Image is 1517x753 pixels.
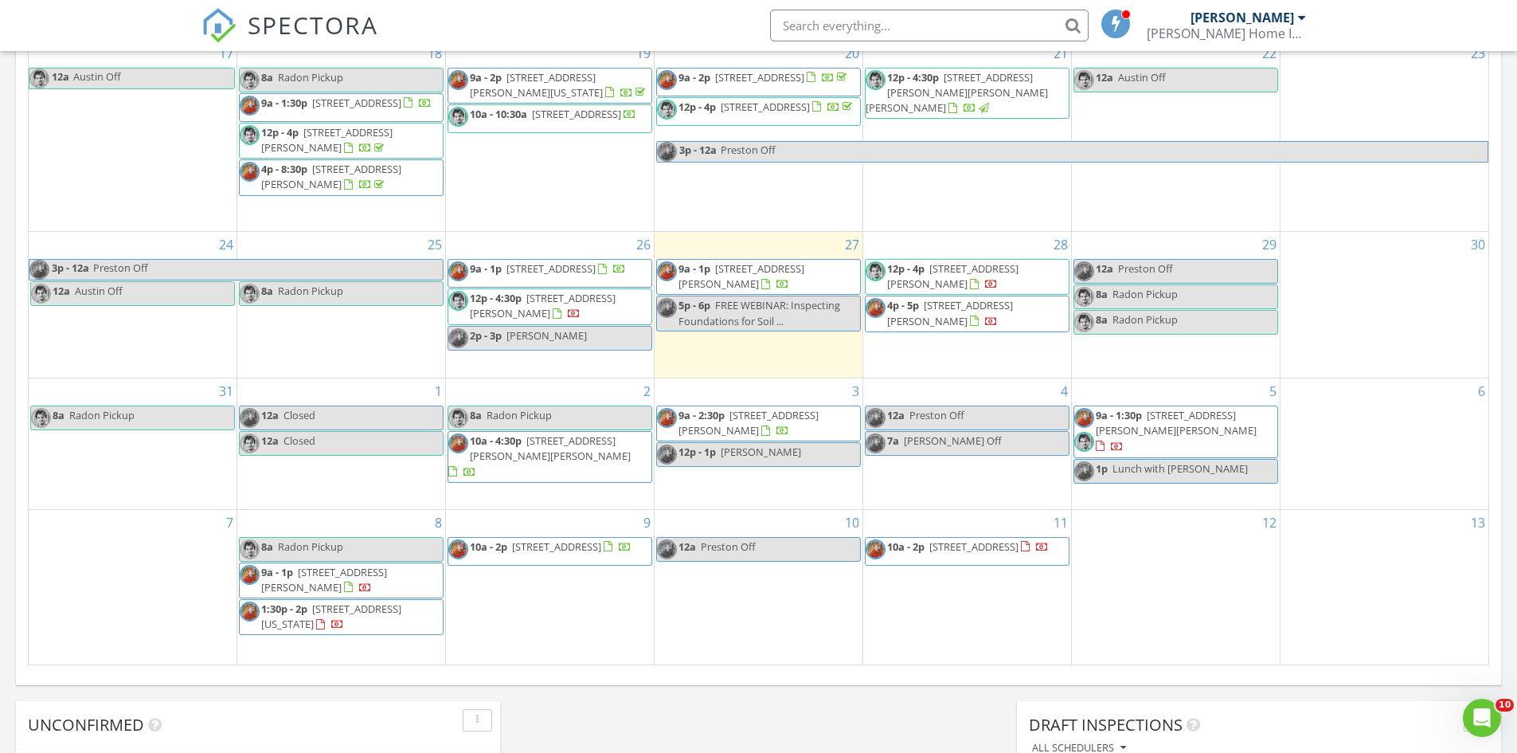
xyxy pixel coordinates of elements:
a: Go to September 2, 2025 [640,378,654,404]
span: [STREET_ADDRESS] [929,539,1019,554]
a: Go to August 18, 2025 [424,41,445,66]
a: 9a - 2:30p [STREET_ADDRESS][PERSON_NAME] [678,408,819,437]
td: Go to September 12, 2025 [1071,509,1280,665]
span: FREE WEBINAR: Inspecting Foundations for Soil ... [678,298,840,327]
span: Radon Pickup [278,70,343,84]
span: [STREET_ADDRESS][PERSON_NAME] [678,408,819,437]
td: Go to September 9, 2025 [446,509,655,665]
span: Austin Off [1118,70,1166,84]
td: Go to August 17, 2025 [29,41,237,232]
span: 9a - 1p [678,261,710,276]
span: 9a - 2p [678,70,710,84]
span: 10a - 2p [887,539,925,554]
a: 10a - 2p [STREET_ADDRESS] [448,537,652,566]
img: screen_shot_20250711_at_9.04.05_am.png [866,261,886,281]
td: Go to August 18, 2025 [237,41,446,232]
span: 5p - 6p [678,298,710,312]
td: Go to September 4, 2025 [862,378,1071,509]
span: [STREET_ADDRESS] [715,70,804,84]
span: Preston Off [701,539,756,554]
a: Go to September 11, 2025 [1050,510,1071,535]
span: [STREET_ADDRESS][PERSON_NAME] [261,125,393,155]
td: Go to September 3, 2025 [655,378,863,509]
a: 9a - 2p [STREET_ADDRESS][PERSON_NAME][US_STATE] [448,68,652,104]
span: 8a [1096,287,1108,301]
a: 9a - 1p [STREET_ADDRESS] [448,259,652,288]
span: 8a [261,284,273,298]
img: orangeheadshot.png [657,539,677,559]
img: screen_shot_20250711_at_9.04.05_am.png [240,433,260,453]
a: 9a - 1p [STREET_ADDRESS][PERSON_NAME] [239,563,444,598]
span: 1:30p - 2p [261,602,307,616]
img: orangeheadshot.png [866,298,886,318]
td: Go to September 8, 2025 [237,509,446,665]
img: screen_shot_20250711_at_9.04.05_am.png [29,69,49,88]
a: 9a - 2:30p [STREET_ADDRESS][PERSON_NAME] [656,406,861,441]
span: 12a [261,408,279,422]
span: 7a [887,433,899,448]
a: 10a - 4:30p [STREET_ADDRESS][PERSON_NAME][PERSON_NAME] [448,433,631,478]
span: 8a [1096,312,1108,327]
a: 12p - 4p [STREET_ADDRESS][PERSON_NAME] [887,261,1019,291]
span: [STREET_ADDRESS][PERSON_NAME][PERSON_NAME] [470,433,631,463]
a: Go to September 5, 2025 [1266,378,1280,404]
a: Go to September 7, 2025 [223,510,237,535]
a: 4p - 8:30p [STREET_ADDRESS][PERSON_NAME] [239,159,444,195]
a: 12p - 4p [STREET_ADDRESS] [678,100,855,114]
a: 12p - 4:30p [STREET_ADDRESS][PERSON_NAME] [470,291,616,320]
span: 12a [1096,70,1113,84]
a: Go to August 19, 2025 [633,41,654,66]
img: screen_shot_20250711_at_9.04.05_am.png [240,539,260,559]
td: Go to September 5, 2025 [1071,378,1280,509]
span: 3p - 12a [51,260,90,280]
a: 12p - 4:30p [STREET_ADDRESS][PERSON_NAME] [448,288,652,324]
img: screen_shot_20250711_at_9.04.05_am.png [1074,432,1094,452]
a: Go to August 30, 2025 [1468,232,1488,257]
a: 9a - 1p [STREET_ADDRESS][PERSON_NAME] [261,565,387,594]
img: orangeheadshot.png [866,433,886,453]
span: [STREET_ADDRESS][PERSON_NAME][PERSON_NAME] [1096,408,1257,437]
span: 12a [887,408,905,422]
img: orangeheadshot.png [240,602,260,622]
span: Preston Off [909,408,964,422]
a: 9a - 2p [STREET_ADDRESS] [656,68,861,96]
td: Go to September 11, 2025 [862,509,1071,665]
span: Preston Off [721,143,776,157]
img: orangeheadshot.png [657,445,677,465]
span: 12p - 4p [678,100,716,114]
span: [PERSON_NAME] [506,328,587,343]
td: Go to August 22, 2025 [1071,41,1280,232]
img: screen_shot_20250711_at_9.04.05_am.png [866,70,886,90]
span: [STREET_ADDRESS][PERSON_NAME] [470,291,616,320]
img: screen_shot_20250711_at_9.04.05_am.png [448,291,468,311]
span: [STREET_ADDRESS][US_STATE] [261,602,401,631]
a: Go to August 28, 2025 [1050,232,1071,257]
td: Go to September 2, 2025 [446,378,655,509]
span: [STREET_ADDRESS] [721,100,810,114]
span: [STREET_ADDRESS][PERSON_NAME][US_STATE] [470,70,603,100]
span: [PERSON_NAME] Off [904,433,1002,448]
span: 10a - 10:30a [470,107,527,121]
td: Go to September 10, 2025 [655,509,863,665]
a: Go to August 21, 2025 [1050,41,1071,66]
span: 10a - 2p [470,539,507,554]
a: 9a - 1:30p [STREET_ADDRESS][PERSON_NAME][PERSON_NAME] [1096,408,1257,453]
span: 12a [678,539,696,554]
span: 8a [261,539,273,554]
iframe: Intercom live chat [1463,699,1501,737]
a: Go to August 29, 2025 [1259,232,1280,257]
span: 12a [51,69,70,88]
a: 10a - 10:30a [STREET_ADDRESS] [470,107,636,121]
span: 4p - 5p [887,298,919,312]
span: [STREET_ADDRESS][PERSON_NAME] [887,261,1019,291]
a: SPECTORA [201,22,378,55]
td: Go to August 19, 2025 [446,41,655,232]
span: Radon Pickup [278,539,343,554]
img: screen_shot_20250711_at_9.04.05_am.png [240,284,260,304]
img: orangeheadshot.png [866,539,886,559]
img: orangeheadshot.png [1074,461,1094,481]
img: orangeheadshot.png [448,433,468,453]
img: orangeheadshot.png [448,70,468,90]
span: 8a [261,70,273,84]
span: Draft Inspections [1029,714,1183,735]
